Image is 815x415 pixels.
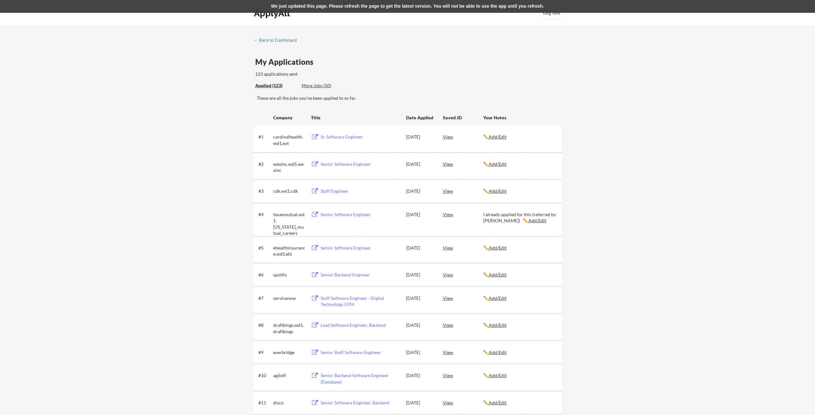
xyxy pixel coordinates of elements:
[489,245,507,250] u: Add/Edit
[483,134,556,140] div: ✏️
[489,373,507,378] u: Add/Edit
[483,272,556,278] div: ✏️
[539,6,565,19] button: Log Out
[489,350,507,355] u: Add/Edit
[321,372,400,385] div: Senior Backend Software Engineer (Database)
[258,349,271,356] div: #9
[273,114,305,121] div: Company
[273,349,305,356] div: everbridge
[258,245,271,251] div: #5
[258,272,271,278] div: #6
[406,114,434,121] div: Date Applied
[321,295,400,308] div: Staff Software Engineer - Digital Technology GTM
[273,245,305,257] div: ehealthinsurance.wd5.ehi
[257,95,562,101] div: These are all the jobs you've been applied to so far.
[443,346,483,358] div: View
[273,400,305,406] div: disco
[443,269,483,280] div: View
[489,188,507,194] u: Add/Edit
[273,161,305,174] div: wexinc.wd5.wexinc
[273,372,305,379] div: agiloft
[321,188,400,194] div: Staff Engineer
[406,245,434,251] div: [DATE]
[489,161,507,167] u: Add/Edit
[255,71,379,77] div: 123 applications sent
[483,161,556,167] div: ✏️
[443,112,483,123] div: Saved JD
[483,295,556,301] div: ✏️
[483,322,556,328] div: ✏️
[273,134,305,146] div: cardinalhealth.wd1.ext
[489,134,507,140] u: Add/Edit
[302,82,349,89] div: These are job applications we think you'd be a good fit for, but couldn't apply you to automatica...
[483,188,556,194] div: ✏️
[406,161,434,167] div: [DATE]
[443,185,483,197] div: View
[258,161,271,167] div: #2
[443,131,483,142] div: View
[258,188,271,194] div: #3
[406,349,434,356] div: [DATE]
[254,38,302,42] div: ← Back to Dashboard
[311,114,400,121] div: Title
[273,188,305,194] div: cdk.wd1.cdk
[443,319,483,331] div: View
[489,322,507,328] u: Add/Edit
[255,58,319,66] div: My Applications
[321,349,400,356] div: Senior Staff Software Engineer
[443,208,483,220] div: View
[483,245,556,251] div: ✏️
[321,161,400,167] div: Senior Software Engineer
[406,211,434,218] div: [DATE]
[258,400,271,406] div: #11
[489,295,507,301] u: Add/Edit
[273,211,305,236] div: texasmutual.wd1.[US_STATE]_mutual_careers
[528,218,546,223] u: Add/Edit
[406,188,434,194] div: [DATE]
[483,349,556,356] div: ✏️
[273,295,305,301] div: servicenow
[406,400,434,406] div: [DATE]
[321,400,400,406] div: Senior Software Engineer, Backend
[321,322,400,328] div: Lead Software Engineer, Backend
[258,295,271,301] div: #7
[406,322,434,328] div: [DATE]
[483,114,556,121] div: Your Notes
[255,82,297,89] div: These are all the jobs you've been applied to so far.
[406,372,434,379] div: [DATE]
[483,211,556,224] div: I already applied for this (referred by [PERSON_NAME]) ✏️
[273,322,305,335] div: draftkings.wd1.draftkings
[254,8,292,19] div: ApplyAll
[302,82,349,89] div: More Jobs (50)
[443,369,483,381] div: View
[273,272,305,278] div: spotify
[258,134,271,140] div: #1
[489,400,507,405] u: Add/Edit
[258,211,271,218] div: #4
[406,134,434,140] div: [DATE]
[321,134,400,140] div: Sr. Software Engineer
[258,322,271,328] div: #8
[406,272,434,278] div: [DATE]
[483,372,556,379] div: ✏️
[489,272,507,277] u: Add/Edit
[443,397,483,408] div: View
[443,292,483,304] div: View
[255,82,297,89] div: Applied (123)
[443,242,483,253] div: View
[443,158,483,170] div: View
[406,295,434,301] div: [DATE]
[321,245,400,251] div: Senior Software Engineer
[321,211,400,218] div: Senior Software Engineer
[321,272,400,278] div: Senior Backend Engineer
[483,400,556,406] div: ✏️
[258,372,271,379] div: #10
[254,38,302,44] a: ← Back to Dashboard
